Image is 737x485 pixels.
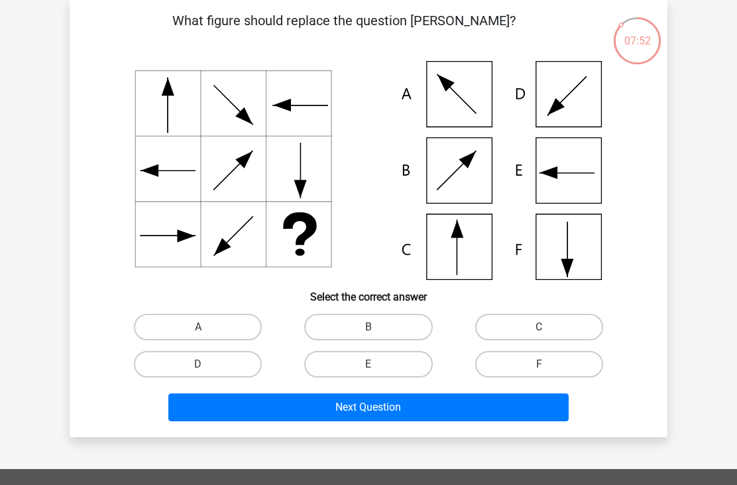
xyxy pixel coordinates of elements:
label: A [134,314,262,340]
label: C [475,314,603,340]
div: 07:52 [612,16,662,49]
label: F [475,351,603,378]
button: Next Question [168,393,569,421]
h6: Select the correct answer [91,280,646,303]
label: D [134,351,262,378]
p: What figure should replace the question [PERSON_NAME]? [91,11,596,50]
label: E [304,351,432,378]
label: B [304,314,432,340]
